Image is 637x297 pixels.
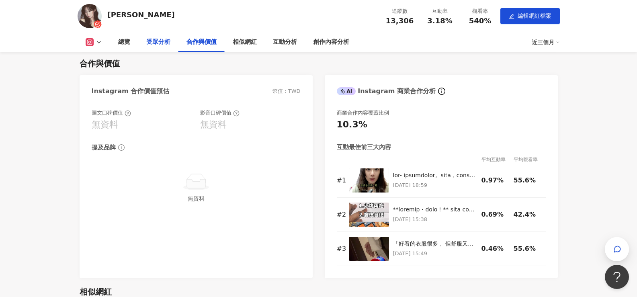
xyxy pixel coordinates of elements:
[92,87,170,96] div: Instagram 合作價值預估
[514,156,546,164] div: 平均觀看率
[337,143,391,152] div: 互動最佳前三大內容
[337,244,345,253] div: # 3
[386,16,414,25] span: 13,306
[393,215,477,224] p: [DATE] 15:38
[272,88,301,95] div: 幣值：TWD
[337,210,345,219] div: # 2
[337,87,356,95] div: AI
[92,109,131,117] div: 圖文口碑價值
[95,194,297,203] div: 無資料
[337,119,367,131] div: 10.3%
[518,12,551,19] span: 編輯網紅檔案
[80,58,120,69] div: 合作與價值
[108,10,175,20] div: [PERSON_NAME]
[514,176,542,185] div: 55.6%
[118,37,130,47] div: 總覽
[78,4,102,28] img: KOL Avatar
[337,87,436,96] div: Instagram 商業合作分析
[349,237,389,261] img: 「好看的衣服很多， 但舒服又耐穿的，才是日常的第一選擇。」 先生是一個對於穿著有「要求」的人 倒垃圾、拿外賣、拿包裹，即便你認為路上不會遇到半個人，他就說覺得開門後就得換上外出衣服。最近他愛上W...
[481,244,510,253] div: 0.46%
[393,181,477,190] p: [DATE] 18:59
[337,176,345,185] div: # 1
[481,210,510,219] div: 0.69%
[509,14,514,19] span: edit
[469,17,492,25] span: 540%
[500,8,560,24] button: edit編輯網紅檔案
[200,119,227,131] div: 無資料
[437,86,447,96] span: info-circle
[393,172,477,180] div: lor- ipsumdolor。sita，consectetur，adipiscingelit，seddoeiu，tempor，inci，utl！etdolore，magn，aliquaen，a...
[425,7,455,15] div: 互動率
[481,176,510,185] div: 0.97%
[200,109,240,117] div: 影音口碑價值
[233,37,257,47] div: 相似網紅
[349,168,389,193] img: 暖心戒- 最近買了一個智慧戒指。人在日本，喝了一小杯清酒就昏頭了，上個廁所回到飯店發現戒指不見，回到可能遺失地方，開始藍牙同步，同步成功，在廁所！結果我去翻垃圾桶，我快吐了，最後在洗手台找到，開...
[393,206,477,214] div: **loremip・dolo！** sita cons！ adipi:eli、seddoe、tempo，incid，ut、lab、etd~magnaa818e/ad307m veniamquis...
[393,240,477,248] div: 「好看的衣服很多， 但舒服又耐穿的，才是日常的第一選擇。」 先生是一個對於穿著有「要求」的人 倒垃圾、拿外賣、拿包裹，即便你認為路上不會遇到半個人，他就說覺得開門後就得換上外出衣服。最近他愛上W...
[92,143,116,152] div: 提及品牌
[385,7,415,15] div: 追蹤數
[313,37,349,47] div: 創作內容分析
[514,244,542,253] div: 55.6%
[481,156,514,164] div: 平均互動率
[349,203,389,227] img: **中壢燒肉新地標・崎森燒肉！** 肉控天堂 就在這裡！ 自助吃到飽:霜降牛、黑胡椒骰子牛、醬燒骰子牛，還有豬五花，雞腿、雞柳條、里肌肉~平日午餐一人460元/晚餐500元 升級日本和牛九宮格套...
[514,210,542,219] div: 42.4%
[117,143,126,152] span: info-circle
[146,37,170,47] div: 受眾分析
[532,36,560,49] div: 近三個月
[605,265,629,289] iframe: Help Scout Beacon - Open
[92,119,118,131] div: 無資料
[393,249,477,258] p: [DATE] 15:49
[273,37,297,47] div: 互動分析
[427,17,452,25] span: 3.18%
[465,7,496,15] div: 觀看率
[337,109,389,117] div: 商業合作內容覆蓋比例
[186,37,217,47] div: 合作與價值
